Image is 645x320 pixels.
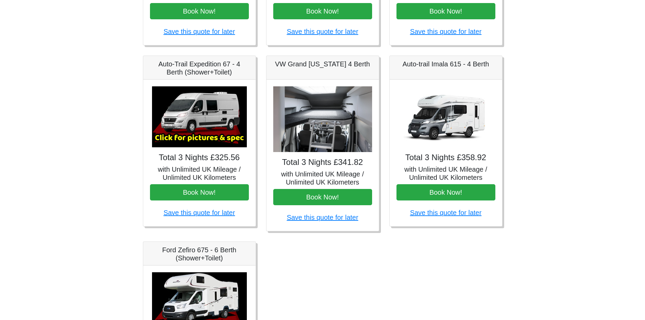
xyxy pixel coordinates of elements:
[273,3,372,19] button: Book Now!
[273,170,372,186] h5: with Unlimited UK Mileage / Unlimited UK Kilometers
[164,28,235,35] a: Save this quote for later
[396,184,495,200] button: Book Now!
[396,3,495,19] button: Book Now!
[150,153,249,163] h4: Total 3 Nights £325.56
[396,165,495,182] h5: with Unlimited UK Mileage / Unlimited UK Kilometers
[399,86,493,147] img: Auto-trail Imala 615 - 4 Berth
[273,189,372,205] button: Book Now!
[273,60,372,68] h5: VW Grand [US_STATE] 4 Berth
[396,60,495,68] h5: Auto-trail Imala 615 - 4 Berth
[273,157,372,167] h4: Total 3 Nights £341.82
[410,28,481,35] a: Save this quote for later
[150,3,249,19] button: Book Now!
[150,246,249,262] h5: Ford Zefiro 675 - 6 Berth (Shower+Toilet)
[396,153,495,163] h4: Total 3 Nights £358.92
[164,209,235,216] a: Save this quote for later
[410,209,481,216] a: Save this quote for later
[273,86,372,152] img: VW Grand California 4 Berth
[152,86,247,147] img: Auto-Trail Expedition 67 - 4 Berth (Shower+Toilet)
[150,165,249,182] h5: with Unlimited UK Mileage / Unlimited UK Kilometers
[150,184,249,200] button: Book Now!
[287,214,358,221] a: Save this quote for later
[287,28,358,35] a: Save this quote for later
[150,60,249,76] h5: Auto-Trail Expedition 67 - 4 Berth (Shower+Toilet)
